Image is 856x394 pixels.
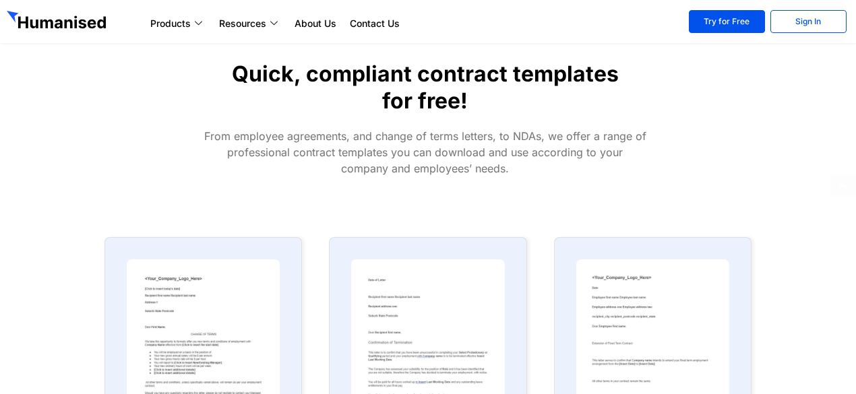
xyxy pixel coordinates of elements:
[144,15,212,32] a: Products
[343,15,406,32] a: Contact Us
[288,15,343,32] a: About Us
[770,10,847,33] a: Sign In
[689,10,765,33] a: Try for Free
[227,61,623,114] h1: Quick, compliant contract templates for free!
[7,11,109,32] img: GetHumanised Logo
[212,15,288,32] a: Resources
[203,128,648,176] div: From employee agreements, and change of terms letters, to NDAs, we offer a range of professional ...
